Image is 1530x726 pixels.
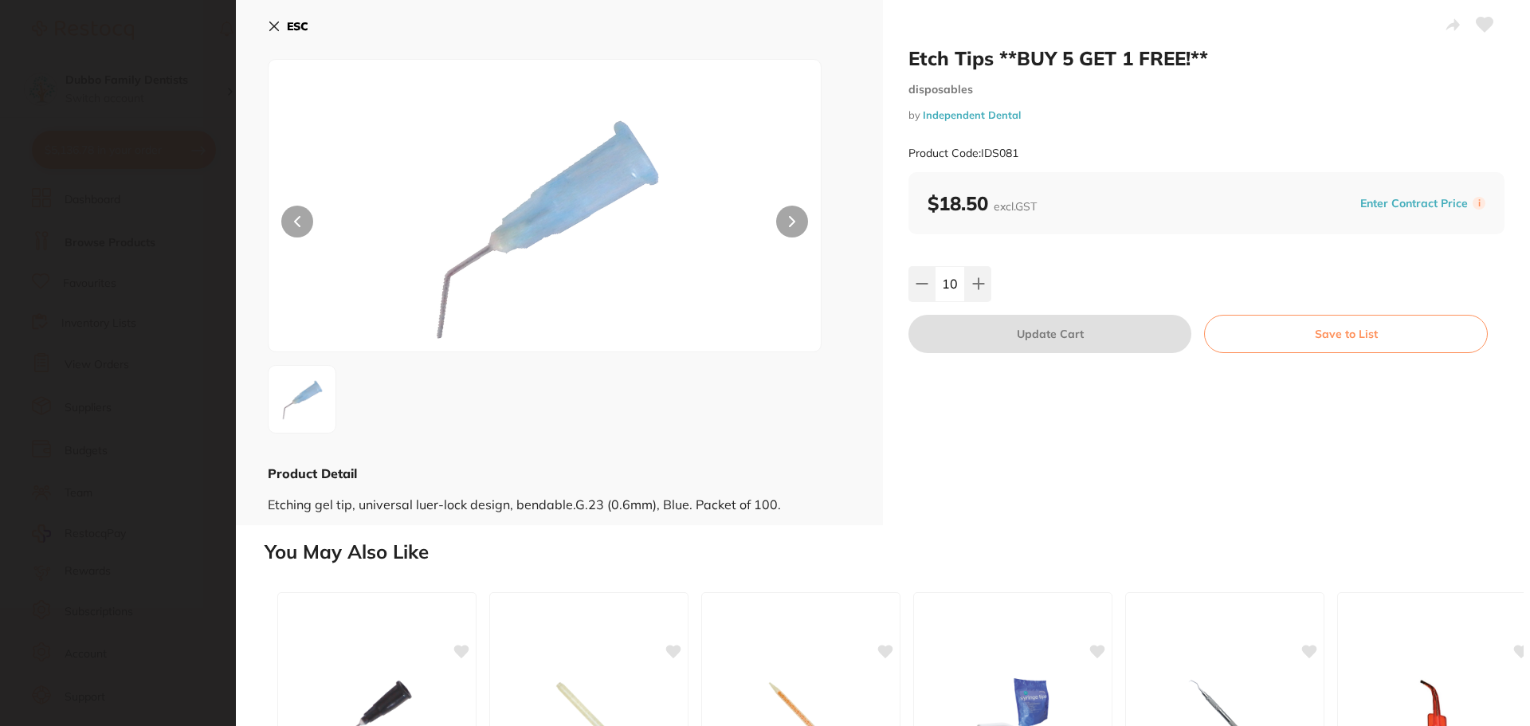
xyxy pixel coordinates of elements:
b: ESC [287,19,308,33]
img: dGg9MTkyMA [379,100,711,351]
a: Independent Dental [923,108,1021,121]
button: ESC [268,13,308,40]
small: by [908,109,1504,121]
button: Save to List [1204,315,1488,353]
small: Product Code: IDS081 [908,147,1018,160]
h2: You May Also Like [265,541,1524,563]
span: excl. GST [994,199,1037,214]
b: Product Detail [268,465,357,481]
div: Etching gel tip, universal luer-lock design, bendable.G.23 (0.6mm), Blue. Packet of 100. [268,482,851,512]
small: disposables [908,83,1504,96]
h2: Etch Tips **BUY 5 GET 1 FREE!** [908,46,1504,70]
img: dGg9MTkyMA [273,371,331,428]
button: Update Cart [908,315,1191,353]
b: $18.50 [928,191,1037,215]
button: Enter Contract Price [1355,196,1473,211]
label: i [1473,197,1485,210]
